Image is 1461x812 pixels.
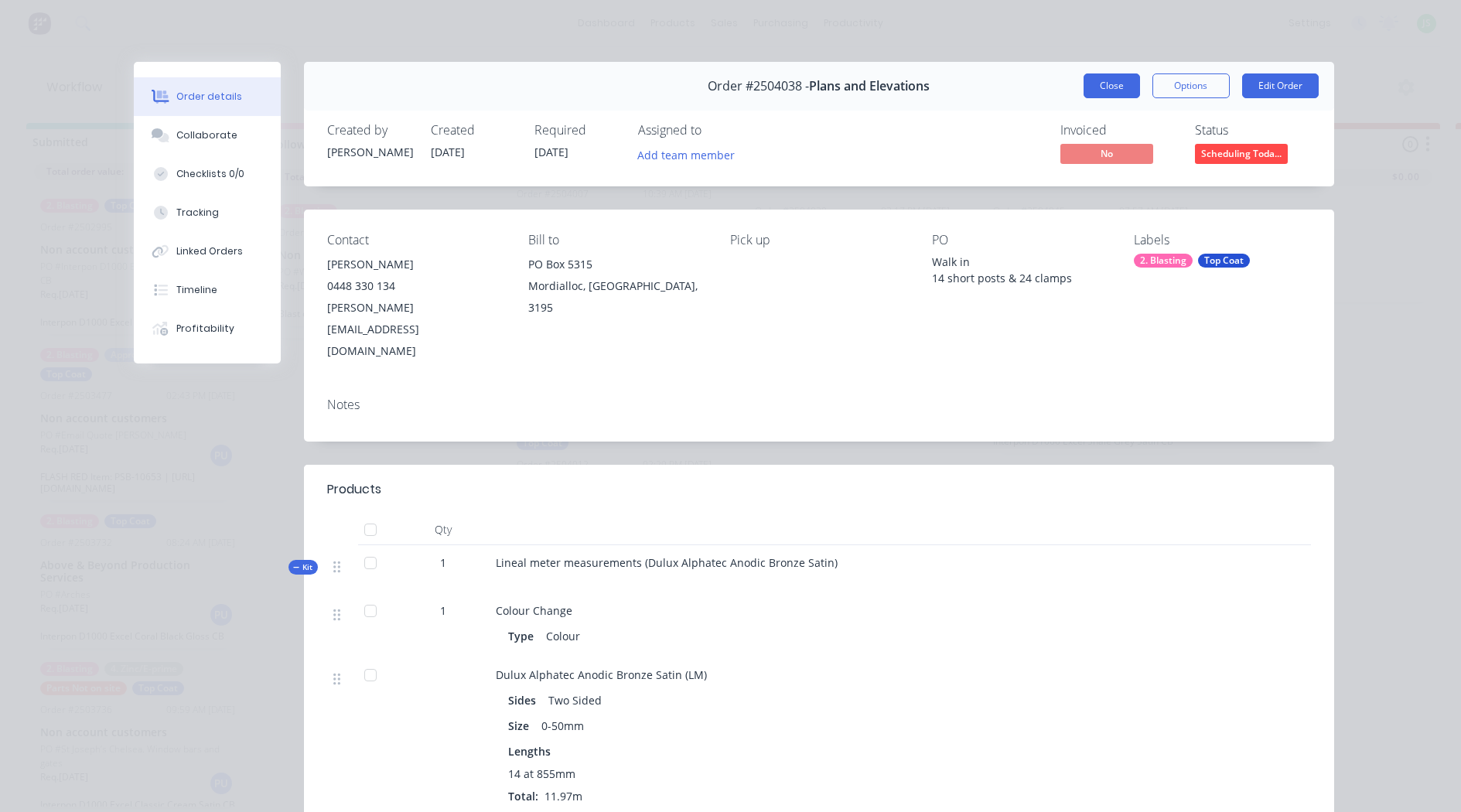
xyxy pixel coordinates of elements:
div: [PERSON_NAME][EMAIL_ADDRESS][DOMAIN_NAME] [327,297,504,362]
span: No [1060,144,1153,163]
span: Kit [293,561,313,573]
div: 0-50mm [535,715,590,737]
button: Checklists 0/0 [134,155,281,193]
span: Scheduling Toda... [1195,144,1288,163]
span: Colour Change [496,603,572,618]
div: Timeline [176,283,217,297]
div: [PERSON_NAME]0448 330 134[PERSON_NAME][EMAIL_ADDRESS][DOMAIN_NAME] [327,254,504,362]
button: Edit Order [1242,73,1319,98]
div: Linked Orders [176,244,243,258]
div: PO [932,233,1109,247]
div: Top Coat [1198,254,1250,268]
span: [DATE] [431,145,465,159]
div: Labels [1134,233,1311,247]
div: 2. Blasting [1134,254,1193,268]
span: 14 at 855mm [508,766,575,782]
button: Profitability [134,309,281,348]
div: Notes [327,397,1311,412]
div: Collaborate [176,128,237,142]
button: Add team member [629,144,742,165]
div: Checklists 0/0 [176,167,244,181]
span: Lengths [508,743,551,759]
span: Plans and Elevations [809,79,930,94]
div: Qty [397,514,490,545]
button: Options [1152,73,1230,98]
div: [PERSON_NAME] [327,144,412,160]
div: Type [508,625,540,647]
button: Order details [134,77,281,116]
div: Required [534,123,620,138]
div: Assigned to [638,123,793,138]
button: Scheduling Toda... [1195,144,1288,167]
span: [DATE] [534,145,568,159]
button: Linked Orders [134,232,281,271]
div: Walk in 14 short posts & 24 clamps [932,254,1109,286]
div: Pick up [730,233,907,247]
div: Kit [288,560,318,575]
div: Mordialloc, [GEOGRAPHIC_DATA], 3195 [528,275,705,319]
div: Size [508,715,535,737]
span: Order #2504038 - [708,79,809,94]
div: Status [1195,123,1311,138]
span: Lineal meter measurements (Dulux Alphatec Anodic Bronze Satin) [496,555,838,570]
div: Order details [176,90,242,104]
button: Timeline [134,271,281,309]
div: Created [431,123,516,138]
div: 0448 330 134 [327,275,504,297]
span: Dulux Alphatec Anodic Bronze Satin (LM) [496,667,707,682]
div: Two Sided [542,689,608,711]
span: Total: [508,789,538,803]
div: Profitability [176,322,234,336]
div: Tracking [176,206,219,220]
div: Bill to [528,233,705,247]
div: Invoiced [1060,123,1176,138]
div: [PERSON_NAME] [327,254,504,275]
div: Created by [327,123,412,138]
button: Add team member [638,144,743,165]
div: Sides [508,689,542,711]
span: 1 [440,602,446,619]
button: Close [1084,73,1140,98]
div: PO Box 5315 [528,254,705,275]
div: Contact [327,233,504,247]
div: Products [327,480,381,499]
div: Colour [540,625,586,647]
span: 1 [440,554,446,571]
span: 11.97m [538,789,589,803]
div: PO Box 5315Mordialloc, [GEOGRAPHIC_DATA], 3195 [528,254,705,319]
button: Tracking [134,193,281,232]
button: Collaborate [134,116,281,155]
